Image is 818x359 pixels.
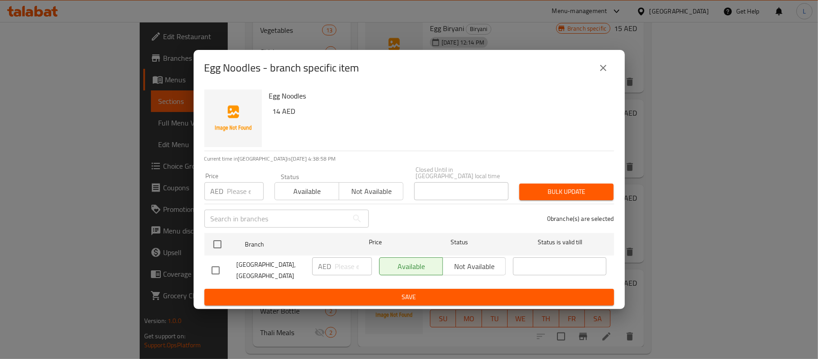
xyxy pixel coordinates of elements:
[237,259,305,282] span: [GEOGRAPHIC_DATA], [GEOGRAPHIC_DATA]
[335,257,372,275] input: Please enter price
[279,185,336,198] span: Available
[526,186,606,197] span: Bulk update
[204,61,359,75] h2: Egg Noodles - branch specific item
[592,57,614,79] button: close
[513,237,606,248] span: Status is valid till
[412,237,506,248] span: Status
[212,292,607,303] span: Save
[227,182,264,200] input: Please enter price
[204,210,348,228] input: Search in branches
[245,239,338,250] span: Branch
[343,185,400,198] span: Not available
[345,237,405,248] span: Price
[273,105,607,117] h6: 14 AED
[204,289,614,305] button: Save
[204,155,614,163] p: Current time in [GEOGRAPHIC_DATA] is [DATE] 4:38:58 PM
[204,90,262,147] img: Egg Noodles
[211,186,224,197] p: AED
[318,261,332,272] p: AED
[547,214,614,223] p: 0 branche(s) are selected
[269,90,607,102] h6: Egg Noodles
[519,184,614,200] button: Bulk update
[274,182,339,200] button: Available
[339,182,403,200] button: Not available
